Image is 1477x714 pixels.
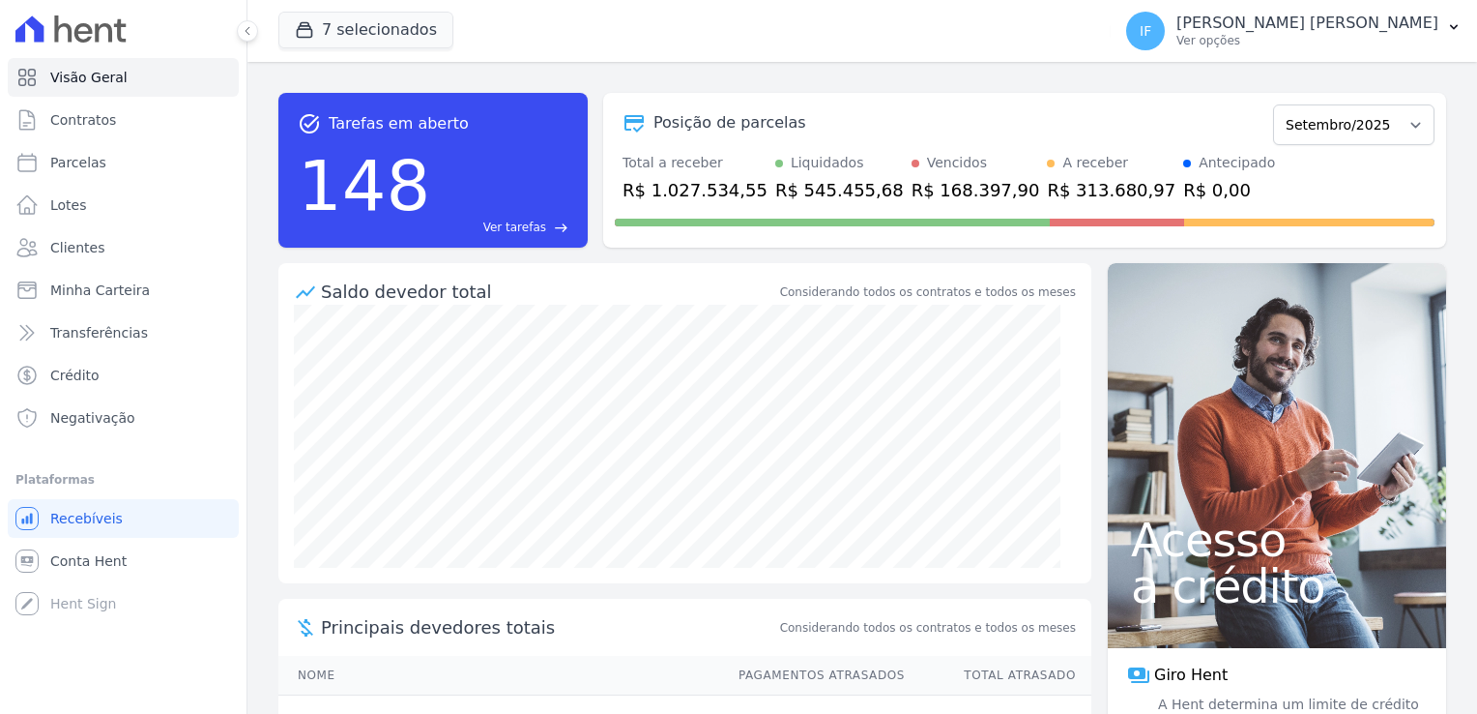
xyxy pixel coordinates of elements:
[780,283,1076,301] div: Considerando todos os contratos e todos os meses
[321,279,776,305] div: Saldo devedor total
[298,135,430,236] div: 148
[906,656,1091,696] th: Total Atrasado
[8,58,239,97] a: Visão Geral
[50,110,116,130] span: Contratos
[775,177,904,203] div: R$ 545.455,68
[438,219,568,236] a: Ver tarefas east
[554,221,568,235] span: east
[653,111,806,134] div: Posição de parcelas
[623,177,767,203] div: R$ 1.027.534,55
[298,112,321,135] span: task_alt
[321,614,776,640] span: Principais devedores totais
[8,399,239,437] a: Negativação
[50,366,100,385] span: Crédito
[1111,4,1477,58] button: IF [PERSON_NAME] [PERSON_NAME] Ver opções
[50,509,123,528] span: Recebíveis
[50,68,128,87] span: Visão Geral
[1062,153,1128,173] div: A receber
[1199,153,1275,173] div: Antecipado
[8,271,239,310] a: Minha Carteira
[50,323,148,342] span: Transferências
[1140,24,1151,38] span: IF
[8,143,239,182] a: Parcelas
[780,619,1076,637] span: Considerando todos os contratos e todos os meses
[50,153,106,172] span: Parcelas
[50,551,127,571] span: Conta Hent
[912,177,1040,203] div: R$ 168.397,90
[8,542,239,580] a: Conta Hent
[791,153,864,173] div: Liquidados
[927,153,987,173] div: Vencidos
[1131,563,1423,610] span: a crédito
[8,228,239,267] a: Clientes
[8,499,239,538] a: Recebíveis
[8,313,239,352] a: Transferências
[329,112,469,135] span: Tarefas em aberto
[1154,664,1228,687] span: Giro Hent
[50,408,135,428] span: Negativação
[483,219,546,236] span: Ver tarefas
[278,656,720,696] th: Nome
[50,281,150,300] span: Minha Carteira
[50,238,104,257] span: Clientes
[1183,177,1275,203] div: R$ 0,00
[8,186,239,224] a: Lotes
[1176,14,1438,33] p: [PERSON_NAME] [PERSON_NAME]
[1047,177,1175,203] div: R$ 313.680,97
[278,12,453,48] button: 7 selecionados
[8,101,239,139] a: Contratos
[1131,517,1423,563] span: Acesso
[8,356,239,395] a: Crédito
[15,468,231,491] div: Plataformas
[50,195,87,215] span: Lotes
[623,153,767,173] div: Total a receber
[720,656,906,696] th: Pagamentos Atrasados
[1176,33,1438,48] p: Ver opções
